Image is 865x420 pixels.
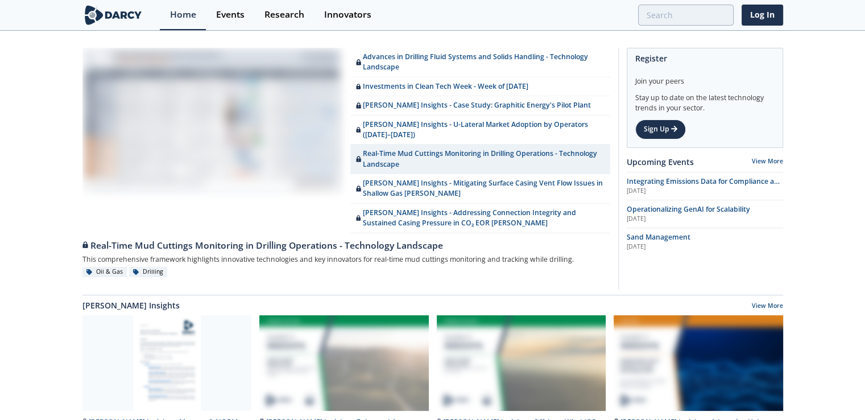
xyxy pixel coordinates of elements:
div: Events [216,10,245,19]
a: [PERSON_NAME] Insights - Mitigating Surface Casing Vent Flow Issues in Shallow Gas [PERSON_NAME] [350,174,610,204]
div: Register [635,48,775,68]
div: Join your peers [635,68,775,87]
a: Integrating Emissions Data for Compliance and Operational Action [DATE] [627,176,783,196]
div: Oil & Gas [82,267,127,277]
span: Operationalizing GenAI for Scalability [627,204,750,214]
a: [PERSON_NAME] Insights - Case Study: Graphitic Energy's Pilot Plant [350,96,610,115]
a: Investments in Clean Tech Week - Week of [DATE] [350,77,610,96]
span: Sand Management [627,232,690,242]
a: [PERSON_NAME] Insights [82,299,180,311]
a: Operationalizing GenAI for Scalability [DATE] [627,204,783,224]
a: [PERSON_NAME] Insights - U-Lateral Market Adoption by Operators ([DATE]–[DATE]) [350,116,610,145]
img: logo-wide.svg [82,5,144,25]
div: Research [264,10,304,19]
div: [DATE] [627,242,783,252]
a: Log In [742,5,783,26]
div: This comprehensive framework highlights innovative technologies and key innovators for real-time ... [82,253,610,267]
a: View More [752,157,783,165]
a: Real-Time Mud Cuttings Monitoring in Drilling Operations - Technology Landscape [82,233,610,253]
div: [DATE] [627,215,783,224]
a: Sand Management [DATE] [627,232,783,252]
span: Integrating Emissions Data for Compliance and Operational Action [627,176,783,196]
div: [DATE] [627,187,783,196]
input: Advanced Search [638,5,734,26]
div: Drilling [129,267,168,277]
div: Innovators [324,10,371,19]
div: Real-Time Mud Cuttings Monitoring in Drilling Operations - Technology Landscape [82,239,610,253]
a: Real-Time Mud Cuttings Monitoring in Drilling Operations - Technology Landscape [350,145,610,174]
a: Sign Up [635,120,686,139]
a: View More [752,302,783,312]
a: [PERSON_NAME] Insights - Addressing Connection Integrity and Sustained Casing Pressure in CO₂ EOR... [350,204,610,233]
div: Stay up to date on the latest technology trends in your sector. [635,87,775,113]
a: Upcoming Events [627,156,694,168]
a: Advances in Drilling Fluid Systems and Solids Handling - Technology Landscape [350,48,610,77]
div: Home [170,10,196,19]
